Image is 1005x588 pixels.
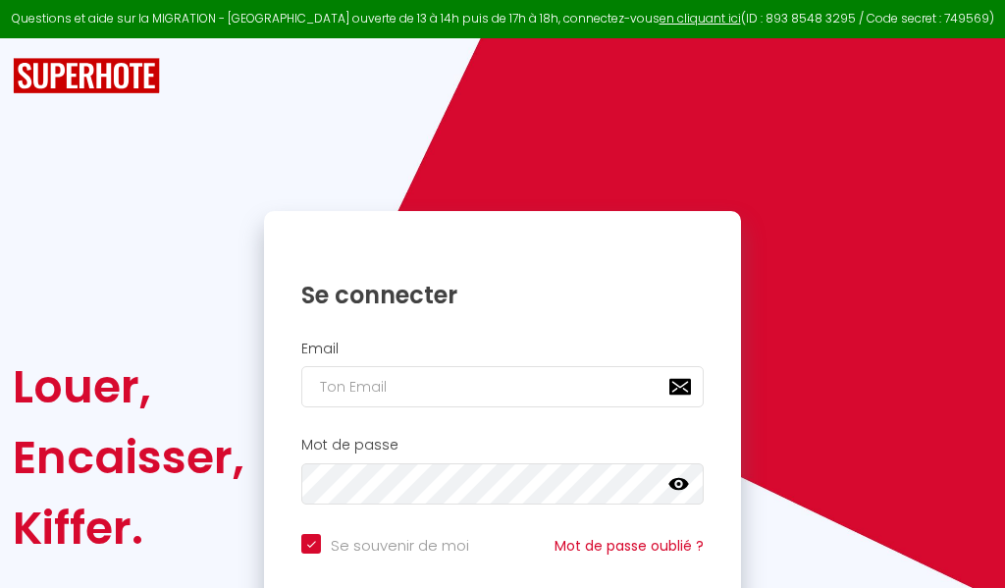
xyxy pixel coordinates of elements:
a: Mot de passe oublié ? [555,536,704,556]
h2: Mot de passe [301,437,704,454]
input: Ton Email [301,366,704,407]
h2: Email [301,341,704,357]
div: Louer, [13,351,244,422]
a: en cliquant ici [660,10,741,27]
h1: Se connecter [301,280,704,310]
img: SuperHote logo [13,58,160,94]
div: Kiffer. [13,493,244,563]
div: Encaisser, [13,422,244,493]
